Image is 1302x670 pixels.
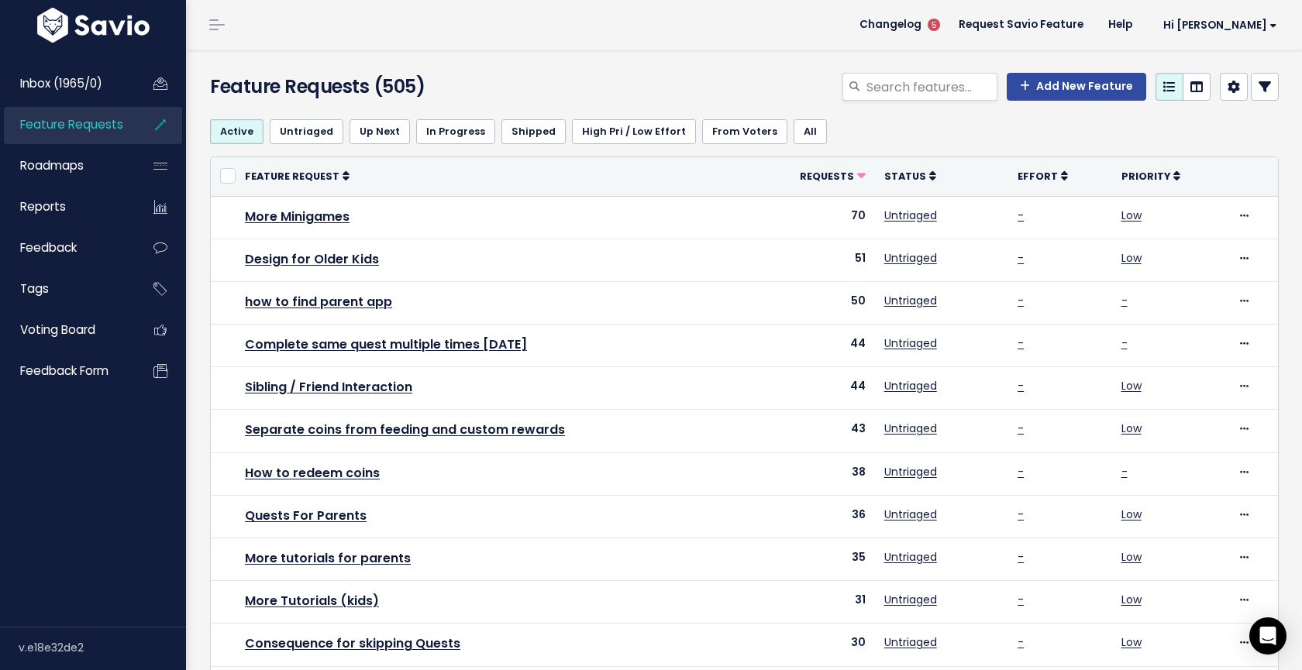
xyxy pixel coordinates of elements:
a: More Tutorials (kids) [245,592,379,610]
a: - [1018,378,1024,393]
a: Tags [4,271,129,307]
a: Untriaged [884,250,937,266]
a: - [1121,335,1128,351]
a: Consequence for skipping Quests [245,634,460,652]
span: Roadmaps [20,157,84,174]
a: Low [1121,250,1142,266]
span: Feature Requests [20,116,123,132]
a: How to redeem coins [245,464,380,482]
a: Design for Older Kids [245,250,379,268]
span: Changelog [859,19,921,30]
a: Low [1121,421,1142,436]
a: how to find parent app [245,293,392,311]
span: Tags [20,280,49,297]
a: High Pri / Low Effort [572,119,696,144]
a: - [1121,293,1128,308]
td: 51 [748,239,874,281]
a: - [1018,421,1024,436]
a: - [1018,634,1024,650]
div: v.e18e32de2 [19,627,186,668]
a: Priority [1121,168,1180,184]
td: 35 [748,538,874,581]
a: Sibling / Friend Interaction [245,378,412,396]
a: Shipped [501,119,566,144]
td: 70 [748,196,874,239]
a: Complete same quest multiple times [DATE] [245,335,527,353]
a: Quests For Parents [245,507,367,524]
a: Untriaged [270,119,343,144]
a: Roadmaps [4,148,129,184]
a: Feedback form [4,353,129,389]
h4: Feature Requests (505) [210,73,551,101]
a: - [1121,464,1128,479]
td: 43 [748,410,874,452]
a: Feedback [4,230,129,266]
a: Untriaged [884,335,937,351]
td: 44 [748,367,874,410]
span: Reports [20,198,66,215]
td: 31 [748,581,874,624]
a: All [794,119,827,144]
a: - [1018,592,1024,607]
a: More tutorials for parents [245,549,411,567]
a: Untriaged [884,421,937,436]
a: Help [1096,13,1145,36]
a: More Minigames [245,208,350,225]
td: 36 [748,495,874,538]
img: logo-white.9d6f32f41409.svg [33,8,153,43]
input: Search features... [865,73,997,101]
a: Separate coins from feeding and custom rewards [245,421,565,438]
a: - [1018,507,1024,522]
a: Untriaged [884,208,937,223]
span: Feature Request [245,170,339,183]
a: Low [1121,208,1142,223]
td: 50 [748,281,874,324]
a: Feature Requests [4,107,129,143]
span: Feedback [20,239,77,256]
a: Untriaged [884,592,937,607]
a: Active [210,119,263,144]
a: Untriaged [884,464,937,479]
span: Feedback form [20,362,108,379]
a: Low [1121,378,1142,393]
td: 44 [748,325,874,367]
a: Inbox (1965/0) [4,66,129,101]
div: Open Intercom Messenger [1249,617,1286,655]
a: Add New Feature [1007,73,1146,101]
td: 30 [748,624,874,666]
a: - [1018,549,1024,565]
a: - [1018,250,1024,266]
a: - [1018,464,1024,479]
span: Status [884,170,926,183]
ul: Filter feature requests [210,119,1279,144]
a: Effort [1018,168,1068,184]
a: Request Savio Feature [946,13,1096,36]
a: Feature Request [245,168,350,184]
a: Untriaged [884,507,937,522]
a: Voting Board [4,312,129,348]
span: Requests [800,170,854,183]
a: Untriaged [884,293,937,308]
a: From Voters [702,119,787,144]
span: Priority [1121,170,1170,183]
a: Low [1121,549,1142,565]
a: Requests [800,168,866,184]
span: Voting Board [20,321,95,338]
span: Hi [PERSON_NAME] [1163,19,1277,31]
a: Untriaged [884,378,937,393]
a: Status [884,168,936,184]
a: - [1018,293,1024,308]
a: Untriaged [884,634,937,650]
td: 38 [748,452,874,495]
a: Reports [4,189,129,225]
a: Low [1121,592,1142,607]
span: Effort [1018,170,1058,183]
a: Hi [PERSON_NAME] [1145,13,1290,37]
a: - [1018,208,1024,223]
a: Low [1121,507,1142,522]
a: In Progress [416,119,495,144]
a: - [1018,335,1024,351]
a: Up Next [350,119,410,144]
span: 5 [928,19,940,31]
span: Inbox (1965/0) [20,75,102,91]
